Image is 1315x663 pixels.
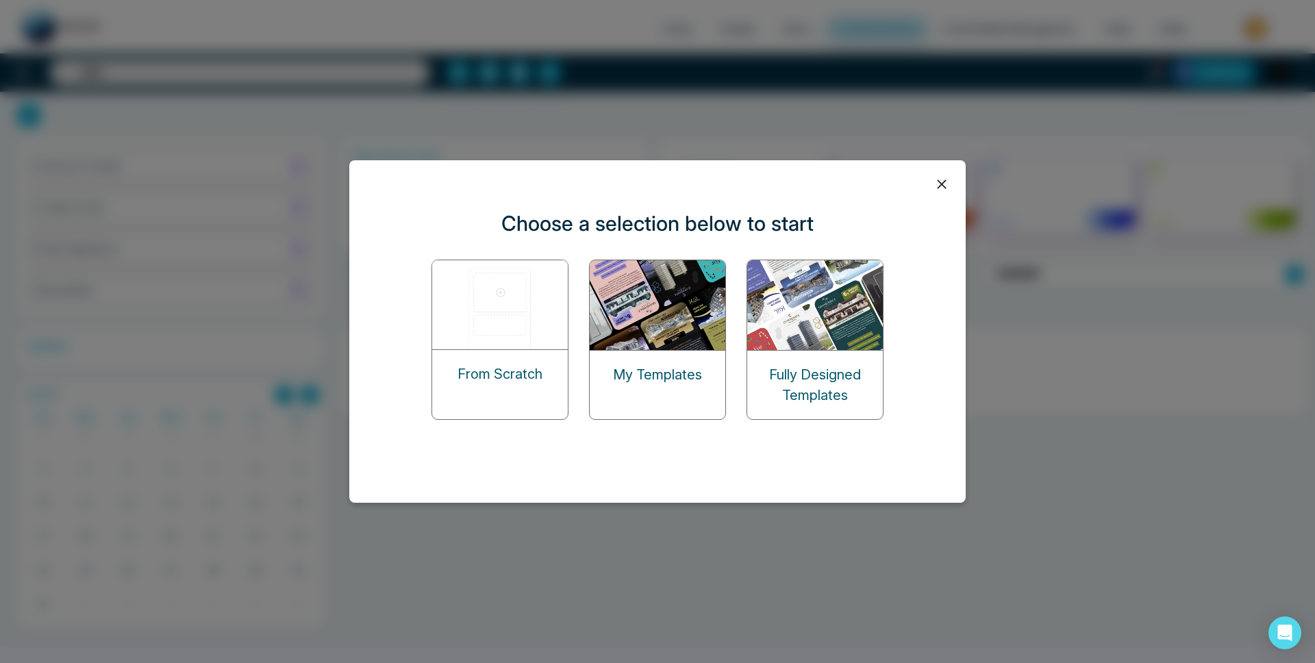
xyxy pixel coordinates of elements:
[501,208,814,239] p: Choose a selection below to start
[613,364,702,385] p: My Templates
[747,260,884,350] img: designed-templates.png
[1268,616,1301,649] div: Open Intercom Messenger
[432,260,569,349] img: start-from-scratch.png
[590,260,727,350] img: my-templates.png
[458,364,542,384] p: From Scratch
[747,364,883,405] p: Fully Designed Templates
